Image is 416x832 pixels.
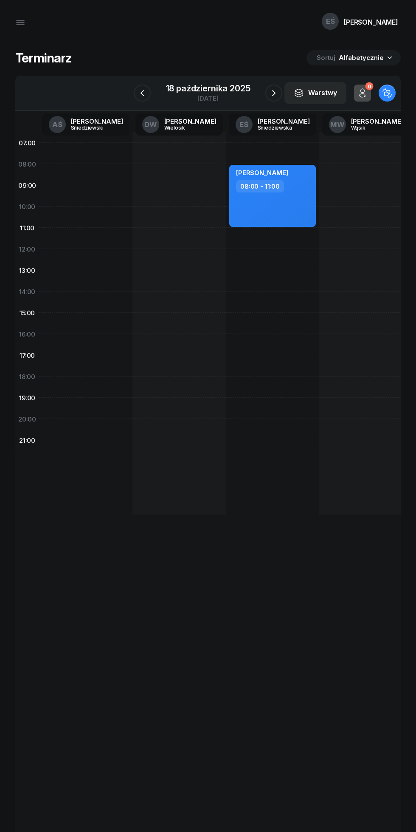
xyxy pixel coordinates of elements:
[351,125,392,130] div: Wąsik
[15,345,39,366] div: 17:00
[15,238,39,260] div: 12:00
[15,387,39,408] div: 19:00
[166,84,250,93] div: 18 października 2025
[344,19,398,25] div: [PERSON_NAME]
[135,113,223,136] a: DW[PERSON_NAME]Wielosik
[71,118,123,125] div: [PERSON_NAME]
[15,153,39,175] div: 08:00
[322,113,410,136] a: MW[PERSON_NAME]Wąsik
[164,125,205,130] div: Wielosik
[354,85,371,102] button: 0
[365,82,373,90] div: 0
[15,132,39,153] div: 07:00
[326,18,335,25] span: EŚ
[15,366,39,387] div: 18:00
[236,180,284,192] div: 08:00 - 11:00
[15,430,39,451] div: 21:00
[284,82,346,104] button: Warstwy
[15,281,39,302] div: 14:00
[71,125,112,130] div: Śniedziewski
[15,50,72,65] h1: Terminarz
[15,260,39,281] div: 13:00
[15,302,39,323] div: 15:00
[15,175,39,196] div: 09:00
[258,118,310,125] div: [PERSON_NAME]
[239,121,248,128] span: EŚ
[258,125,298,130] div: Śniedziewska
[15,323,39,345] div: 16:00
[15,217,39,238] div: 11:00
[294,88,337,98] div: Warstwy
[330,121,345,128] span: MW
[164,118,216,125] div: [PERSON_NAME]
[144,121,157,128] span: DW
[15,408,39,430] div: 20:00
[339,54,384,62] span: Alfabetycznie
[42,113,130,136] a: AŚ[PERSON_NAME]Śniedziewski
[15,196,39,217] div: 10:00
[236,169,288,177] span: [PERSON_NAME]
[166,95,250,102] div: [DATE]
[317,54,337,62] span: Sortuj
[52,121,62,128] span: AŚ
[306,50,401,65] button: Sortuj Alfabetycznie
[351,118,403,125] div: [PERSON_NAME]
[229,113,317,136] a: EŚ[PERSON_NAME]Śniedziewska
